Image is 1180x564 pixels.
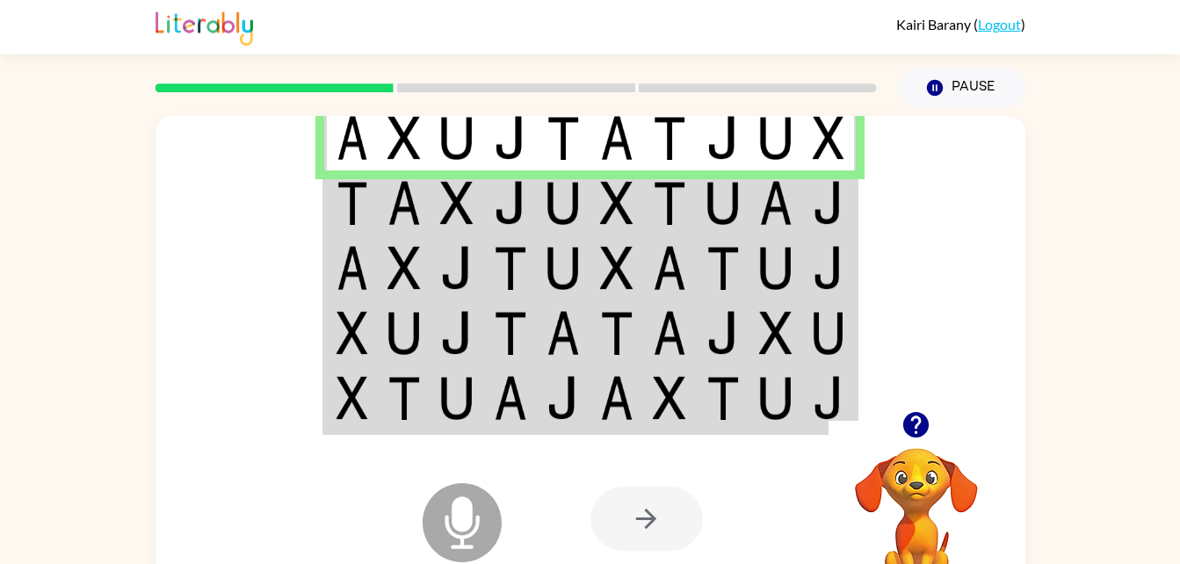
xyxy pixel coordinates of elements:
img: a [387,181,421,225]
img: t [547,116,580,160]
span: Kairi Barany [896,16,974,33]
img: a [547,311,580,355]
img: a [759,181,793,225]
img: t [337,181,368,225]
img: j [706,311,740,355]
img: a [494,376,527,420]
img: j [440,246,474,290]
img: x [387,246,421,290]
img: x [337,311,368,355]
img: j [813,246,844,290]
img: t [653,181,686,225]
img: t [653,116,686,160]
img: t [494,246,527,290]
img: x [387,116,421,160]
img: u [440,116,474,160]
img: u [813,311,844,355]
img: t [494,311,527,355]
img: x [600,181,633,225]
img: a [337,246,368,290]
img: t [706,376,740,420]
img: u [706,181,740,225]
img: a [337,116,368,160]
img: t [706,246,740,290]
img: a [653,246,686,290]
img: u [440,376,474,420]
img: x [653,376,686,420]
img: j [494,181,527,225]
img: t [387,376,421,420]
img: x [440,181,474,225]
img: u [547,181,580,225]
img: j [547,376,580,420]
img: a [653,311,686,355]
img: a [600,376,633,420]
div: ( ) [896,16,1025,33]
img: j [813,181,844,225]
img: x [759,311,793,355]
img: u [759,116,793,160]
img: u [759,376,793,420]
img: u [547,246,580,290]
img: j [706,116,740,160]
img: j [440,311,474,355]
img: u [387,311,421,355]
img: a [600,116,633,160]
img: j [494,116,527,160]
img: x [600,246,633,290]
img: t [600,311,633,355]
a: Logout [978,16,1021,33]
img: j [813,376,844,420]
img: Literably [156,7,253,46]
img: x [813,116,844,160]
img: x [337,376,368,420]
button: Pause [898,68,1025,108]
img: u [759,246,793,290]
